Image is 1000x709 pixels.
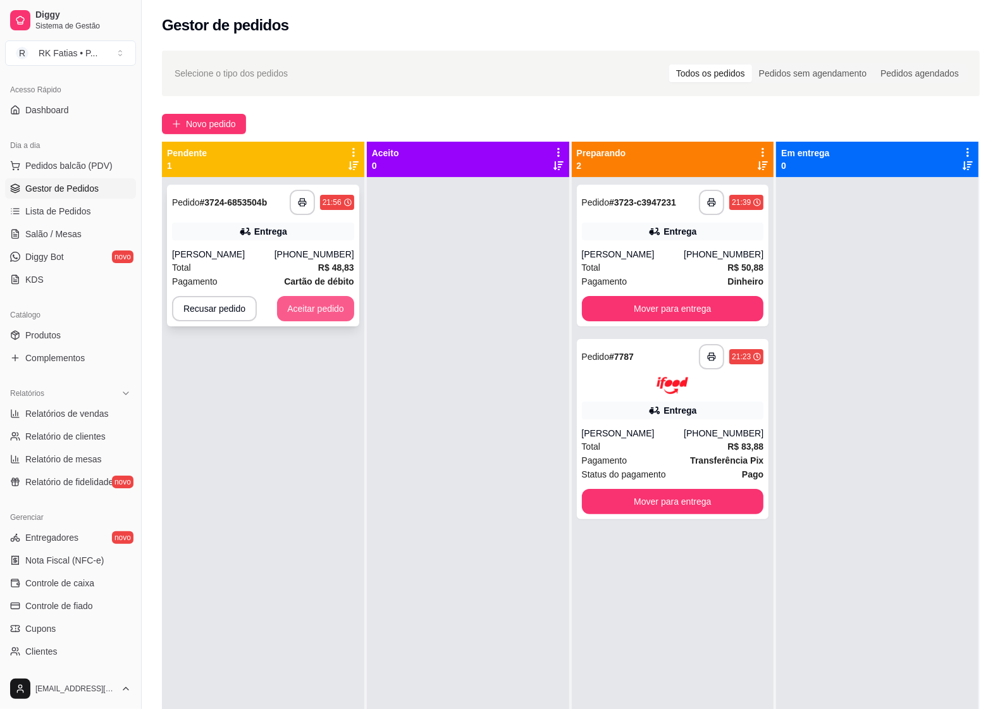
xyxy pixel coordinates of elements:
[25,430,106,443] span: Relatório de clientes
[742,469,763,479] strong: Pago
[5,449,136,469] a: Relatório de mesas
[684,248,763,261] div: [PHONE_NUMBER]
[690,455,763,465] strong: Transferência Pix
[582,440,601,453] span: Total
[5,472,136,492] a: Relatório de fidelidadenovo
[669,65,752,82] div: Todos os pedidos
[582,489,764,514] button: Mover para entrega
[25,453,102,465] span: Relatório de mesas
[25,273,44,286] span: KDS
[172,120,181,128] span: plus
[5,507,136,527] div: Gerenciar
[582,261,601,274] span: Total
[323,197,342,207] div: 21:56
[35,9,131,21] span: Diggy
[5,269,136,290] a: KDS
[582,427,684,440] div: [PERSON_NAME]
[5,5,136,35] a: DiggySistema de Gestão
[727,262,763,273] strong: R$ 50,88
[582,274,627,288] span: Pagamento
[582,467,666,481] span: Status do pagamento
[5,527,136,548] a: Entregadoresnovo
[277,296,354,321] button: Aceitar pedido
[25,645,58,658] span: Clientes
[25,554,104,567] span: Nota Fiscal (NFC-e)
[284,276,354,287] strong: Cartão de débito
[172,274,218,288] span: Pagamento
[25,205,91,218] span: Lista de Pedidos
[25,600,93,612] span: Controle de fiado
[372,159,399,172] p: 0
[16,47,28,59] span: R
[167,147,207,159] p: Pendente
[732,352,751,362] div: 21:23
[5,325,136,345] a: Produtos
[25,250,64,263] span: Diggy Bot
[5,596,136,616] a: Controle de fiado
[582,197,610,207] span: Pedido
[727,441,763,452] strong: R$ 83,88
[664,225,696,238] div: Entrega
[275,248,354,261] div: [PHONE_NUMBER]
[372,147,399,159] p: Aceito
[582,453,627,467] span: Pagamento
[5,674,136,704] button: [EMAIL_ADDRESS][DOMAIN_NAME]
[5,80,136,100] div: Acesso Rápido
[25,104,69,116] span: Dashboard
[172,261,191,274] span: Total
[162,15,289,35] h2: Gestor de pedidos
[172,296,257,321] button: Recusar pedido
[873,65,966,82] div: Pedidos agendados
[5,573,136,593] a: Controle de caixa
[5,247,136,267] a: Diggy Botnovo
[781,159,829,172] p: 0
[5,305,136,325] div: Catálogo
[5,178,136,199] a: Gestor de Pedidos
[781,147,829,159] p: Em entrega
[5,641,136,662] a: Clientes
[5,100,136,120] a: Dashboard
[25,577,94,589] span: Controle de caixa
[25,352,85,364] span: Complementos
[25,407,109,420] span: Relatórios de vendas
[25,329,61,342] span: Produtos
[25,476,113,488] span: Relatório de fidelidade
[318,262,354,273] strong: R$ 48,83
[5,550,136,570] a: Nota Fiscal (NFC-e)
[582,296,764,321] button: Mover para entrega
[35,684,116,694] span: [EMAIL_ADDRESS][DOMAIN_NAME]
[39,47,97,59] div: RK Fatias • P ...
[25,182,99,195] span: Gestor de Pedidos
[186,117,236,131] span: Novo pedido
[5,664,136,684] a: Estoque
[175,66,288,80] span: Selecione o tipo dos pedidos
[167,159,207,172] p: 1
[752,65,873,82] div: Pedidos sem agendamento
[657,377,688,394] img: ifood
[727,276,763,287] strong: Dinheiro
[5,619,136,639] a: Cupons
[25,228,82,240] span: Salão / Mesas
[582,352,610,362] span: Pedido
[664,404,696,417] div: Entrega
[25,668,58,681] span: Estoque
[609,197,676,207] strong: # 3723-c3947231
[5,224,136,244] a: Salão / Mesas
[200,197,268,207] strong: # 3724-6853504b
[582,248,684,261] div: [PERSON_NAME]
[577,147,626,159] p: Preparando
[35,21,131,31] span: Sistema de Gestão
[25,159,113,172] span: Pedidos balcão (PDV)
[10,388,44,398] span: Relatórios
[577,159,626,172] p: 2
[172,248,275,261] div: [PERSON_NAME]
[172,197,200,207] span: Pedido
[684,427,763,440] div: [PHONE_NUMBER]
[162,114,246,134] button: Novo pedido
[732,197,751,207] div: 21:39
[5,135,136,156] div: Dia a dia
[254,225,287,238] div: Entrega
[5,348,136,368] a: Complementos
[5,404,136,424] a: Relatórios de vendas
[25,531,78,544] span: Entregadores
